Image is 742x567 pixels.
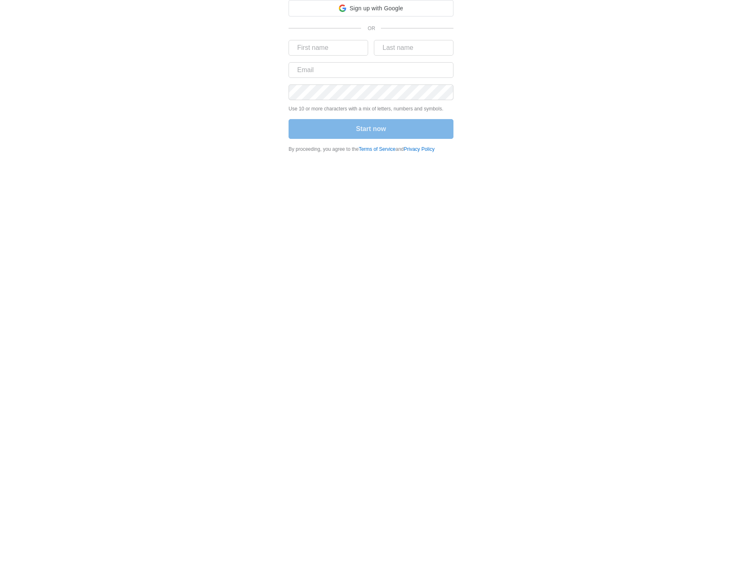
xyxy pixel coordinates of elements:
a: Privacy Policy [404,146,435,152]
input: Email [289,62,453,78]
p: OR [368,25,371,32]
span: Sign up with Google [350,4,403,13]
a: Terms of Service [359,146,395,152]
input: Last name [374,40,453,56]
div: By proceeding, you agree to the and [289,145,453,153]
p: Use 10 or more characters with a mix of letters, numbers and symbols. [289,105,453,112]
input: First name [289,40,368,56]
